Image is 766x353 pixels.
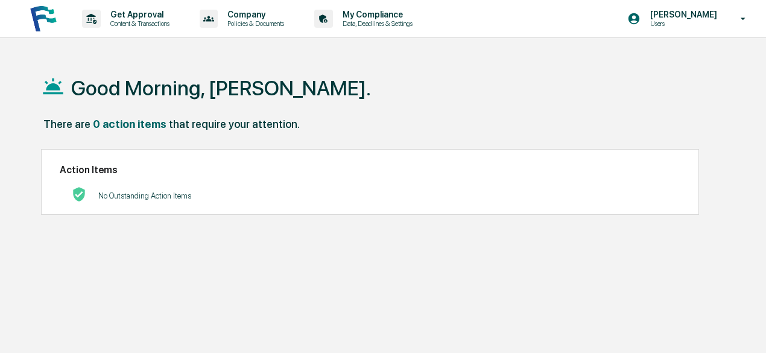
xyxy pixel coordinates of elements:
p: Data, Deadlines & Settings [333,19,419,28]
h2: Action Items [60,164,680,176]
p: [PERSON_NAME] [641,10,723,19]
p: Company [218,10,290,19]
p: Content & Transactions [101,19,176,28]
div: 0 action items [93,118,166,130]
p: No Outstanding Action Items [98,191,191,200]
h1: Good Morning, [PERSON_NAME]. [71,76,371,100]
p: Policies & Documents [218,19,290,28]
p: Get Approval [101,10,176,19]
p: My Compliance [333,10,419,19]
div: that require your attention. [169,118,300,130]
p: Users [641,19,723,28]
img: logo [29,4,58,33]
div: There are [43,118,90,130]
img: No Actions logo [72,187,86,202]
